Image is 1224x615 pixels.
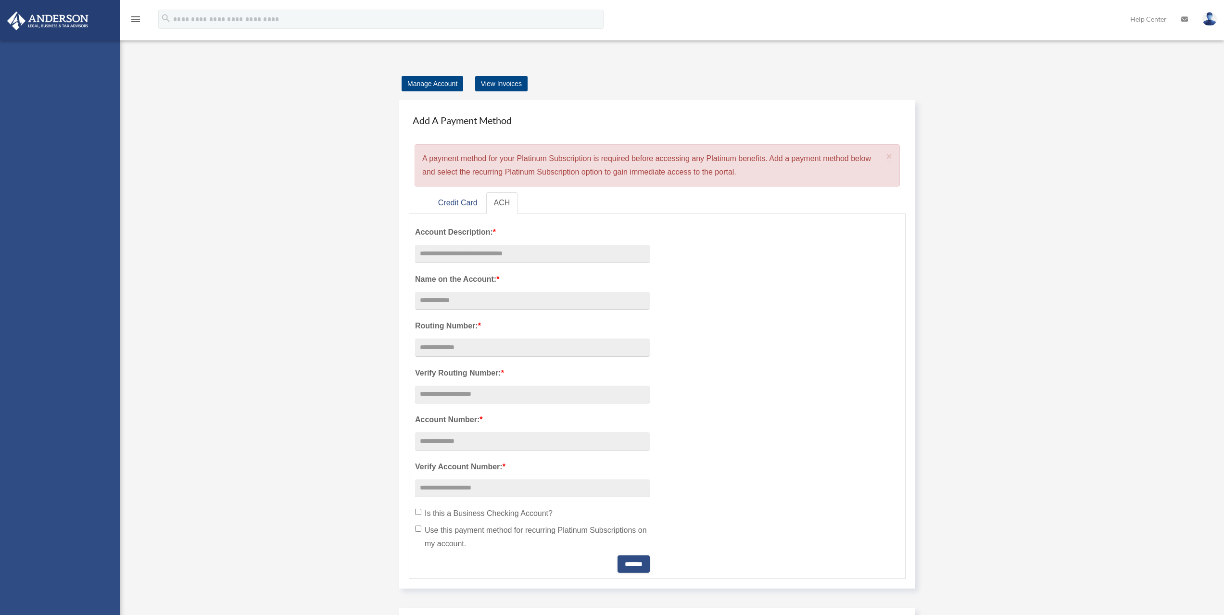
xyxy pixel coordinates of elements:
div: A payment method for your Platinum Subscription is required before accessing any Platinum benefit... [415,144,900,187]
label: Verify Routing Number: [415,366,650,380]
label: Account Number: [415,413,650,427]
input: Use this payment method for recurring Platinum Subscriptions on my account. [415,526,421,532]
i: menu [130,13,141,25]
a: menu [130,17,141,25]
label: Verify Account Number: [415,460,650,474]
input: Is this a Business Checking Account? [415,509,421,515]
label: Name on the Account: [415,273,650,286]
img: Anderson Advisors Platinum Portal [4,12,91,30]
span: × [886,151,893,162]
a: Manage Account [402,76,463,91]
button: Close [886,151,893,161]
label: Use this payment method for recurring Platinum Subscriptions on my account. [415,524,650,551]
a: View Invoices [475,76,528,91]
label: Is this a Business Checking Account? [415,507,650,520]
i: search [161,13,171,24]
h4: Add A Payment Method [409,110,906,131]
img: User Pic [1202,12,1217,26]
a: Credit Card [430,192,485,214]
a: ACH [486,192,518,214]
label: Account Description: [415,226,650,239]
label: Routing Number: [415,319,650,333]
